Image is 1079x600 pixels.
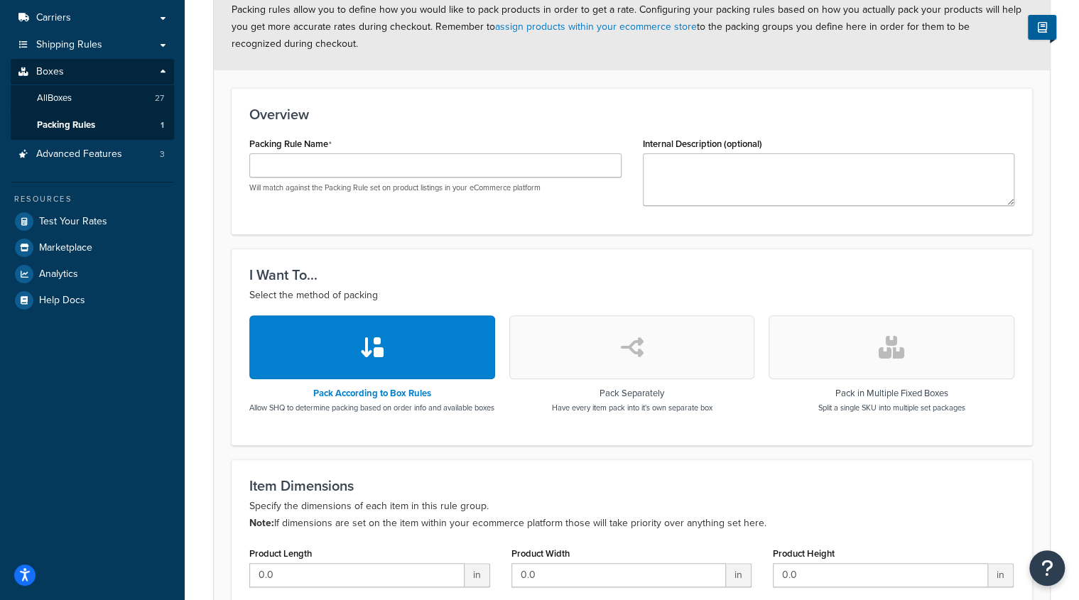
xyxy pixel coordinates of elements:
label: Product Width [511,548,570,559]
h3: Pack According to Box Rules [249,388,494,398]
a: Advanced Features3 [11,141,174,168]
h3: Item Dimensions [249,478,1014,493]
h3: Overview [249,107,1014,122]
button: Open Resource Center [1029,550,1065,586]
li: Advanced Features [11,141,174,168]
a: Packing Rules1 [11,112,174,138]
div: Resources [11,193,174,205]
b: Note: [249,516,274,530]
p: Specify the dimensions of each item in this rule group. If dimensions are set on the item within ... [249,498,1014,532]
span: Packing rules allow you to define how you would like to pack products in order to get a rate. Con... [232,2,1021,51]
button: Show Help Docs [1028,15,1056,40]
label: Product Length [249,548,312,559]
label: Internal Description (optional) [643,138,762,149]
span: in [726,563,752,587]
a: Test Your Rates [11,209,174,234]
span: Analytics [39,268,78,280]
span: in [465,563,490,587]
span: Help Docs [39,295,85,307]
p: Select the method of packing [249,287,1014,304]
span: 1 [161,119,164,131]
span: Test Your Rates [39,216,107,228]
span: in [988,563,1014,587]
span: Advanced Features [36,148,122,160]
h3: Pack Separately [552,388,712,398]
p: Will match against the Packing Rule set on product listings in your eCommerce platform [249,182,622,193]
li: Packing Rules [11,112,174,138]
span: Boxes [36,66,64,78]
a: assign products within your ecommerce store [495,19,697,34]
span: 3 [160,148,165,160]
label: Packing Rule Name [249,138,332,150]
a: Marketplace [11,235,174,261]
span: Carriers [36,12,71,24]
a: Boxes [11,59,174,85]
span: 27 [155,92,164,104]
p: Split a single SKU into multiple set packages [818,402,965,413]
a: Help Docs [11,288,174,313]
span: Shipping Rules [36,39,102,51]
a: Shipping Rules [11,32,174,58]
span: Marketplace [39,242,92,254]
a: AllBoxes27 [11,85,174,111]
h3: Pack in Multiple Fixed Boxes [818,388,965,398]
span: Packing Rules [37,119,95,131]
li: Boxes [11,59,174,140]
span: All Boxes [37,92,72,104]
a: Carriers [11,5,174,31]
h3: I Want To... [249,267,1014,283]
p: Have every item pack into it's own separate box [552,402,712,413]
a: Analytics [11,261,174,287]
label: Product Height [773,548,834,559]
p: Allow SHQ to determine packing based on order info and available boxes [249,402,494,413]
